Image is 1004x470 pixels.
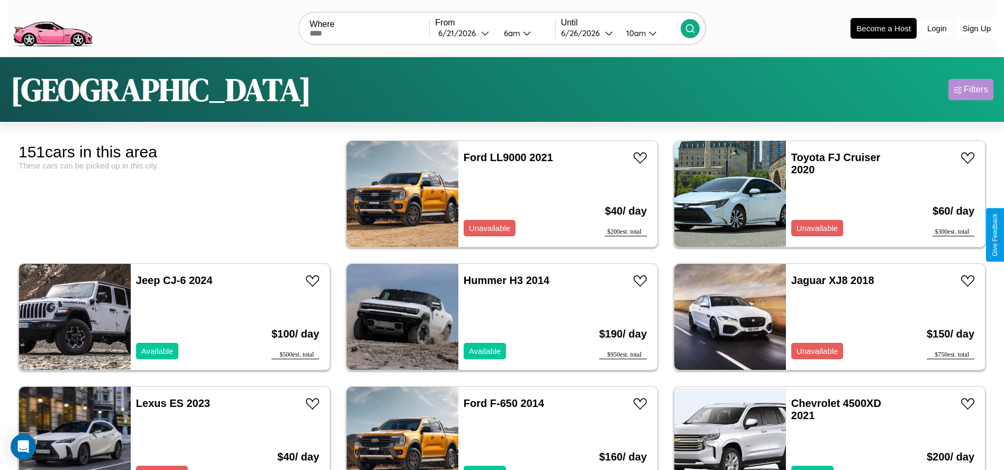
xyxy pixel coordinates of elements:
h3: $ 40 / day [605,194,647,228]
p: Available [469,344,501,358]
div: 6am [499,28,523,38]
a: Jaguar XJ8 2018 [791,274,874,286]
div: $ 750 est. total [927,351,974,359]
div: Open Intercom Messenger [11,434,36,459]
div: 6 / 21 / 2026 [438,28,481,38]
div: $ 500 est. total [272,351,319,359]
button: 6/21/2026 [435,28,495,39]
h3: $ 60 / day [933,194,974,228]
button: Login [922,19,952,38]
div: These cars can be picked up in this city. [19,161,330,170]
button: 6am [495,28,555,39]
div: $ 200 est. total [605,228,647,236]
div: $ 950 est. total [599,351,647,359]
div: 6 / 26 / 2026 [561,28,605,38]
p: Unavailable [469,221,510,235]
a: Toyota FJ Cruiser 2020 [791,152,881,175]
a: Ford LL9000 2021 [464,152,553,163]
div: 10am [621,28,649,38]
button: Become a Host [851,18,917,39]
a: Ford F-650 2014 [464,397,544,409]
h3: $ 100 / day [272,317,319,351]
h3: $ 190 / day [599,317,647,351]
label: From [435,18,555,28]
div: $ 300 est. total [933,228,974,236]
div: 151 cars in this area [19,143,330,161]
h3: $ 150 / day [927,317,974,351]
a: Lexus ES 2023 [136,397,210,409]
img: logo [8,5,97,49]
button: 10am [618,28,681,39]
label: Where [310,20,429,29]
div: Give Feedback [991,214,999,256]
button: Sign Up [957,19,996,38]
p: Unavailable [797,221,838,235]
p: Available [141,344,174,358]
div: Filters [964,84,988,95]
button: Filters [948,79,993,100]
p: Unavailable [797,344,838,358]
label: Until [561,18,681,28]
a: Hummer H3 2014 [464,274,549,286]
a: Jeep CJ-6 2024 [136,274,213,286]
h1: [GEOGRAPHIC_DATA] [11,68,311,111]
a: Chevrolet 4500XD 2021 [791,397,881,421]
